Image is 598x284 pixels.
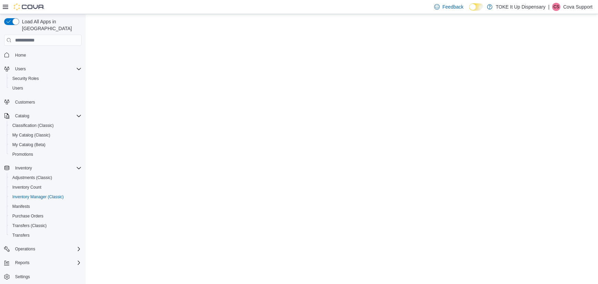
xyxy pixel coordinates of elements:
button: Transfers [7,230,84,240]
span: Inventory [12,164,82,172]
button: Settings [1,272,84,282]
button: Users [7,83,84,93]
a: Transfers [10,231,32,239]
a: Purchase Orders [10,212,46,220]
span: Security Roles [10,74,82,83]
span: Users [12,85,23,91]
button: Operations [1,244,84,254]
button: Operations [12,245,38,253]
button: Home [1,50,84,60]
a: Settings [12,273,33,281]
span: Adjustments (Classic) [10,174,82,182]
button: Promotions [7,150,84,159]
button: Customers [1,97,84,107]
span: Inventory Manager (Classic) [12,194,64,200]
button: Inventory Manager (Classic) [7,192,84,202]
span: Load All Apps in [GEOGRAPHIC_DATA] [19,18,82,32]
button: Catalog [1,111,84,121]
button: My Catalog (Classic) [7,130,84,140]
span: Adjustments (Classic) [12,175,52,180]
span: Inventory Count [12,185,41,190]
button: Users [1,64,84,74]
a: Manifests [10,202,33,211]
span: Manifests [12,204,30,209]
span: Purchase Orders [10,212,82,220]
span: Users [10,84,82,92]
a: Inventory Count [10,183,44,191]
span: Feedback [442,3,463,10]
span: Promotions [12,152,33,157]
span: Users [12,65,82,73]
p: TOKE It Up Dispensary [496,3,546,11]
span: Operations [15,246,35,252]
a: My Catalog (Classic) [10,131,53,139]
span: Purchase Orders [12,213,44,219]
span: My Catalog (Classic) [10,131,82,139]
a: Security Roles [10,74,41,83]
a: Users [10,84,26,92]
span: Home [12,50,82,59]
span: Inventory [15,165,32,171]
span: Transfers (Classic) [12,223,47,228]
span: Catalog [15,113,29,119]
span: Operations [12,245,82,253]
button: Adjustments (Classic) [7,173,84,182]
button: My Catalog (Beta) [7,140,84,150]
span: Reports [12,259,82,267]
button: Security Roles [7,74,84,83]
a: Customers [12,98,38,106]
div: Cova Support [552,3,560,11]
span: Customers [12,98,82,106]
button: Inventory [1,163,84,173]
span: Classification (Classic) [10,121,82,130]
span: Settings [12,272,82,281]
span: Customers [15,99,35,105]
img: Cova [14,3,45,10]
a: Home [12,51,29,59]
span: Catalog [12,112,82,120]
p: Cova Support [563,3,593,11]
button: Purchase Orders [7,211,84,221]
button: Reports [12,259,32,267]
span: CS [553,3,559,11]
a: Classification (Classic) [10,121,57,130]
span: Transfers (Classic) [10,222,82,230]
button: Inventory [12,164,35,172]
span: Security Roles [12,76,39,81]
a: Transfers (Classic) [10,222,49,230]
button: Classification (Classic) [7,121,84,130]
span: My Catalog (Classic) [12,132,50,138]
button: Users [12,65,28,73]
span: My Catalog (Beta) [12,142,46,147]
span: Transfers [12,233,29,238]
button: Transfers (Classic) [7,221,84,230]
span: Users [15,66,26,72]
span: Reports [15,260,29,265]
span: Transfers [10,231,82,239]
span: Classification (Classic) [12,123,54,128]
button: Inventory Count [7,182,84,192]
a: My Catalog (Beta) [10,141,48,149]
span: Inventory Count [10,183,82,191]
input: Dark Mode [469,3,484,11]
span: My Catalog (Beta) [10,141,82,149]
span: Inventory Manager (Classic) [10,193,82,201]
span: Home [15,52,26,58]
p: | [548,3,550,11]
button: Catalog [12,112,32,120]
span: Promotions [10,150,82,158]
a: Promotions [10,150,36,158]
span: Settings [15,274,30,280]
button: Manifests [7,202,84,211]
button: Reports [1,258,84,268]
span: Manifests [10,202,82,211]
a: Inventory Manager (Classic) [10,193,66,201]
a: Adjustments (Classic) [10,174,55,182]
